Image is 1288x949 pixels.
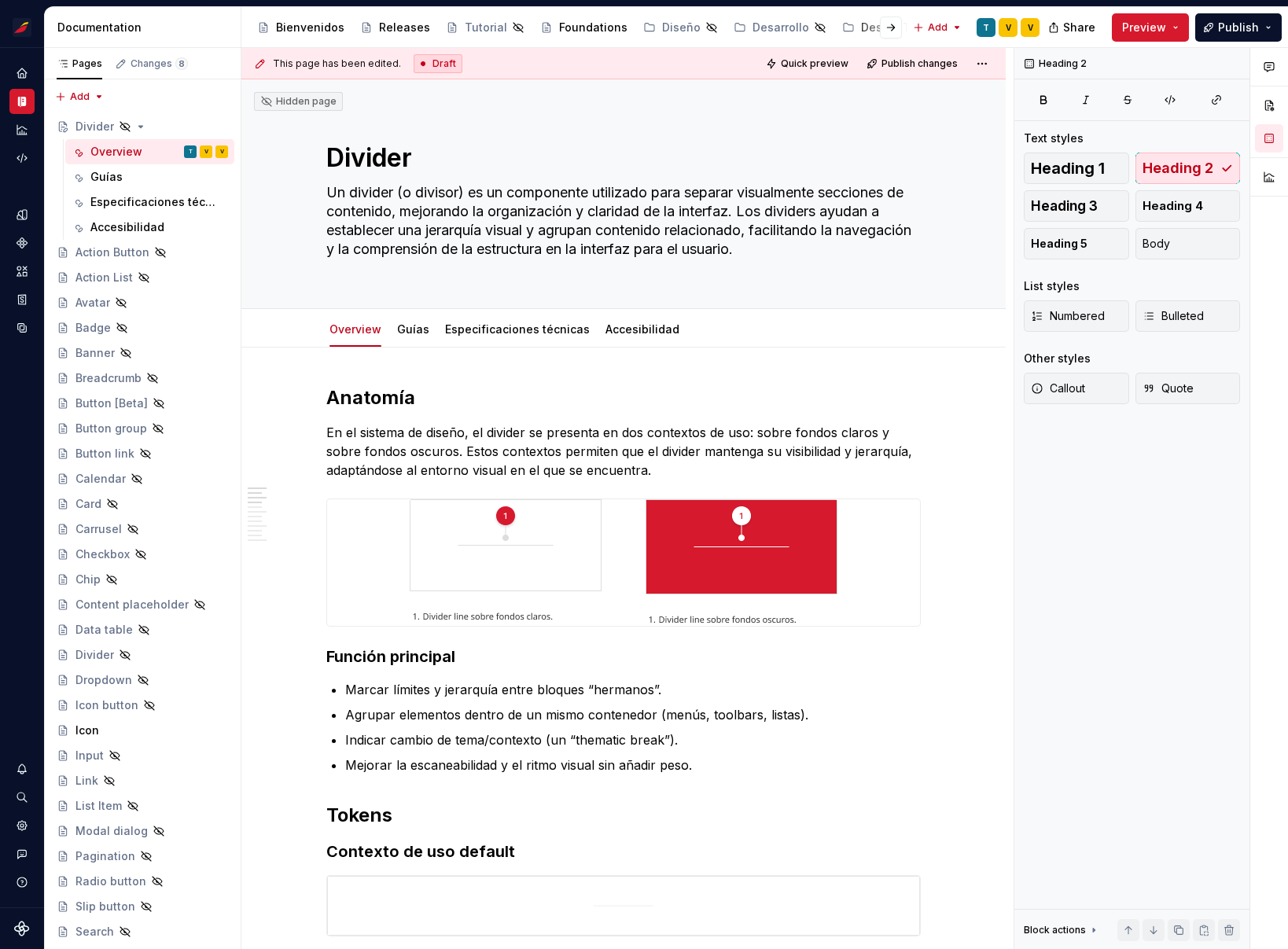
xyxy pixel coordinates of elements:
[9,259,35,284] div: Assets
[9,813,35,838] div: Settings
[50,315,234,340] a: Badge
[637,15,724,40] a: Diseño
[323,180,918,262] textarea: Un divider (o divisor) es un componente utilizado para separar visualmente secciones de contenido...
[131,57,188,70] div: Changes
[90,144,142,160] div: Overview
[50,290,234,315] a: Avatar
[50,919,234,944] a: Search
[1006,21,1011,34] div: V
[1031,160,1105,176] span: Heading 1
[75,546,130,562] div: Checkbox
[57,20,234,35] div: Documentation
[75,748,104,763] div: Input
[1024,351,1091,366] div: Other styles
[50,567,234,592] a: Chip
[862,53,965,75] button: Publish changes
[50,114,234,139] a: Divider
[75,647,114,663] div: Divider
[75,773,98,789] div: Link
[75,119,114,134] div: Divider
[204,144,208,160] div: V
[50,391,234,416] a: Button [Beta]
[440,15,531,40] a: Tutorial
[1024,300,1129,332] button: Numbered
[57,57,102,70] div: Pages
[9,202,35,227] a: Design tokens
[1063,20,1095,35] span: Share
[251,12,905,43] div: Page tree
[1031,198,1098,214] span: Heading 3
[90,219,164,235] div: Accesibilidad
[1031,236,1087,252] span: Heading 5
[836,15,950,40] a: Design Tokens
[1024,278,1080,294] div: List styles
[50,416,234,441] a: Button group
[1024,924,1086,936] div: Block actions
[1028,21,1033,34] div: V
[75,370,142,386] div: Breadcrumb
[273,57,401,70] span: This page has been edited.
[445,322,590,336] a: Especificaciones técnicas
[1122,20,1166,35] span: Preview
[1024,153,1129,184] button: Heading 1
[50,265,234,290] a: Action List
[50,592,234,617] a: Content placeholder
[345,680,921,699] p: Marcar límites y jerarquía entre bloques “hermanos”.
[50,466,234,491] a: Calendar
[1040,13,1106,42] button: Share
[9,230,35,256] a: Components
[1024,190,1129,222] button: Heading 3
[9,756,35,782] button: Notifications
[75,270,133,285] div: Action List
[175,57,188,70] span: 8
[323,312,388,345] div: Overview
[432,57,456,70] span: Draft
[1218,20,1259,35] span: Publish
[9,841,35,866] div: Contact support
[599,312,686,345] div: Accesibilidad
[14,921,30,936] a: Supernova Logo
[1195,13,1282,42] button: Publish
[410,499,837,626] img: 19e69eae-752f-4452-985d-b585f7659876.png
[75,899,135,914] div: Slip button
[1135,190,1241,222] button: Heading 4
[465,20,507,35] div: Tutorial
[50,542,234,567] a: Checkbox
[323,139,918,177] textarea: Divider
[276,20,344,35] div: Bienvenidos
[559,20,627,35] div: Foundations
[9,145,35,171] div: Code automation
[327,876,920,936] img: dfa3f4fe-fb10-4ce9-af41-e841c380ab71.png
[50,743,234,768] a: Input
[50,340,234,366] a: Banner
[75,672,132,688] div: Dropdown
[345,756,921,774] p: Mejorar la escaneabilidad y el ritmo visual sin añadir peso.
[9,785,35,810] button: Search ⌘K
[75,395,148,411] div: Button [Beta]
[75,295,110,311] div: Avatar
[1112,13,1189,42] button: Preview
[1143,381,1194,396] span: Quote
[329,322,381,336] a: Overview
[983,21,989,34] div: T
[75,345,115,361] div: Banner
[379,20,430,35] div: Releases
[50,366,234,391] a: Breadcrumb
[50,718,234,743] a: Icon
[9,89,35,114] div: Documentation
[1031,381,1085,396] span: Callout
[534,15,634,40] a: Foundations
[260,95,337,108] div: Hidden page
[50,894,234,919] a: Slip button
[50,793,234,818] a: List Item
[397,322,429,336] a: Guías
[50,844,234,869] a: Pagination
[75,874,146,889] div: Radio button
[75,446,134,462] div: Button link
[65,189,234,215] a: Especificaciones técnicas
[189,144,193,160] div: T
[75,320,111,336] div: Badge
